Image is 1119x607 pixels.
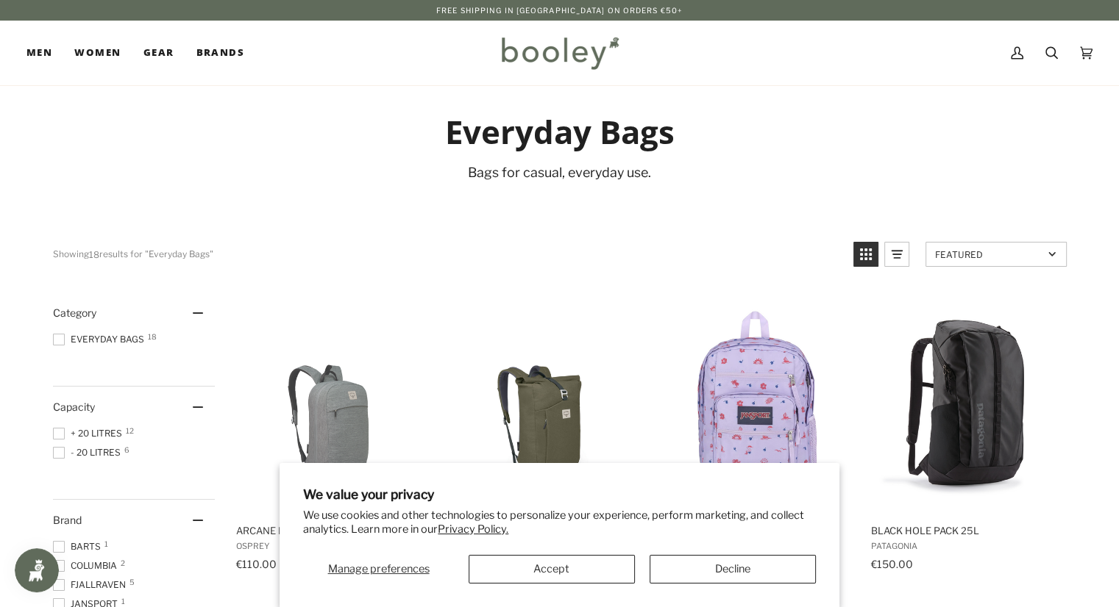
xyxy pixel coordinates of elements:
span: Osprey [236,541,427,551]
a: Women [63,21,132,85]
div: Showing results for "Everyday Bags" [53,242,842,267]
span: Gear [143,46,174,60]
iframe: Button to open loyalty program pop-up [15,548,59,592]
span: Women [74,46,121,60]
b: 18 [89,249,99,260]
span: + 20 Litres [53,427,127,440]
h1: Everyday Bags [53,112,1067,152]
div: Bags for casual, everyday use. [53,164,1067,182]
span: Barts [53,540,105,553]
a: Arcane Roll Top [445,292,640,575]
button: Accept [469,555,635,583]
p: Free Shipping in [GEOGRAPHIC_DATA] on Orders €50+ [436,4,683,16]
a: Sort options [926,242,1067,267]
img: Booley [495,32,624,74]
span: 6 [124,446,129,453]
span: Men [26,46,52,60]
span: Manage preferences [328,562,430,575]
span: 18 [148,333,157,340]
span: 1 [104,540,108,547]
span: Columbia [53,559,121,572]
span: €110.00 [236,558,277,570]
span: Brands [196,46,244,60]
img: Osprey Arcane Large Day Pack Earl Grey / Sand Grey Heather - Booley Galway [234,306,429,500]
p: We use cookies and other technologies to personalize your experience, perform marketing, and coll... [303,509,816,536]
a: Privacy Policy. [438,522,508,536]
span: - 20 Litres [53,446,125,459]
span: €150.00 [870,558,912,570]
h2: We value your privacy [303,486,816,502]
span: 2 [121,559,125,567]
img: Jansport Big Student 34L Lagoon Luau - Booley Galway [657,306,852,500]
a: Brands [185,21,255,85]
span: Capacity [53,401,95,413]
a: Men [26,21,63,85]
a: Arcane Large Day Pack [234,292,429,575]
span: Patagonia [870,541,1061,551]
span: 12 [126,427,134,434]
span: 5 [129,578,135,586]
span: Featured [935,249,1043,260]
a: Big Student 34L [657,292,852,575]
button: Manage preferences [303,555,454,583]
span: Black Hole Pack 25L [870,524,1061,537]
span: Everyday Bags [53,333,149,346]
a: View grid mode [853,242,878,267]
a: Gear [132,21,185,85]
img: Patagonia Black Hole Pack 25L Black / Black - Booley Galway [868,306,1063,500]
a: View list mode [884,242,909,267]
span: Fjallraven [53,578,130,592]
button: Decline [650,555,816,583]
span: Arcane Large Day Pack [236,524,427,537]
span: 1 [121,597,125,605]
span: Brand [53,514,82,526]
span: Category [53,306,96,319]
a: Black Hole Pack 25L [868,292,1063,575]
